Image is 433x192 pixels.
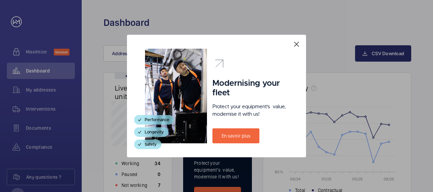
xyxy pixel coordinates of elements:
[134,127,169,137] div: Longevity
[134,140,161,149] div: Safety
[212,79,288,98] h1: Modernising your fleet
[134,115,174,125] div: Performance
[212,103,288,118] p: Protect your equipment's value, modernise it with us!
[212,128,259,143] a: En savoir plus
